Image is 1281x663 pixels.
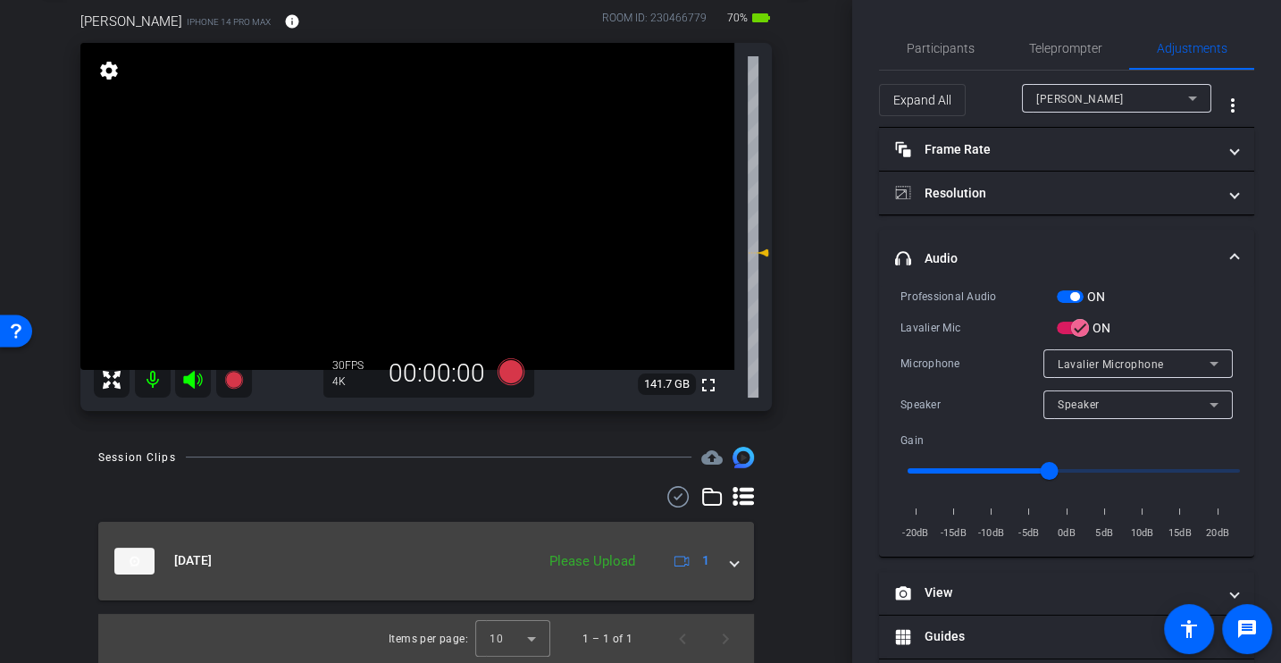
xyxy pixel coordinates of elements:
[602,10,707,36] div: ROOM ID: 230466779
[80,12,182,31] span: [PERSON_NAME]
[895,583,1217,602] mat-panel-title: View
[879,230,1254,287] mat-expansion-panel-header: Audio
[893,83,951,117] span: Expand All
[1084,288,1106,306] label: ON
[900,355,1043,373] div: Microphone
[895,140,1217,159] mat-panel-title: Frame Rate
[1178,618,1200,640] mat-icon: accessibility
[895,249,1217,268] mat-panel-title: Audio
[704,617,747,660] button: Next page
[284,13,300,29] mat-icon: info
[1029,42,1102,55] span: Teleprompter
[1058,358,1164,371] span: Lavalier Microphone
[1236,618,1258,640] mat-icon: message
[1036,93,1124,105] span: [PERSON_NAME]
[900,319,1057,337] div: Lavalier Mic
[907,42,975,55] span: Participants
[187,15,271,29] span: iPhone 14 Pro Max
[900,288,1057,306] div: Professional Audio
[1222,95,1243,116] mat-icon: more_vert
[702,551,709,570] span: 1
[701,447,723,468] span: Destinations for your clips
[332,374,377,389] div: 4K
[1165,525,1195,542] span: 15dB
[540,551,644,572] div: Please Upload
[748,242,769,264] mat-icon: -3 dB
[698,374,719,396] mat-icon: fullscreen
[661,617,704,660] button: Previous page
[879,172,1254,214] mat-expansion-panel-header: Resolution
[879,287,1254,557] div: Audio
[1089,319,1111,337] label: ON
[98,522,754,600] mat-expansion-panel-header: thumb-nail[DATE]Please Upload1
[114,548,155,575] img: thumb-nail
[879,128,1254,171] mat-expansion-panel-header: Frame Rate
[900,396,1043,414] div: Speaker
[879,84,966,116] button: Expand All
[1157,42,1227,55] span: Adjustments
[879,572,1254,615] mat-expansion-panel-header: View
[1202,525,1233,542] span: 20dB
[895,627,1217,646] mat-panel-title: Guides
[389,630,468,648] div: Items per page:
[895,184,1217,203] mat-panel-title: Resolution
[900,432,1057,449] div: Gain
[98,449,176,466] div: Session Clips
[976,525,1007,542] span: -10dB
[582,630,632,648] div: 1 – 1 of 1
[1211,84,1254,127] button: More Options for Adjustments Panel
[733,447,754,468] img: Session clips
[345,359,364,372] span: FPS
[638,373,696,395] span: 141.7 GB
[1089,525,1119,542] span: 5dB
[1014,525,1044,542] span: -5dB
[1058,399,1100,411] span: Speaker
[938,525,968,542] span: -15dB
[750,7,772,29] mat-icon: battery_std
[900,525,931,542] span: -20dB
[96,60,121,81] mat-icon: settings
[377,358,497,389] div: 00:00:00
[879,616,1254,659] mat-expansion-panel-header: Guides
[1051,525,1082,542] span: 0dB
[174,551,212,570] span: [DATE]
[332,358,377,373] div: 30
[724,4,750,32] span: 70%
[701,447,723,468] mat-icon: cloud_upload
[1127,525,1158,542] span: 10dB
